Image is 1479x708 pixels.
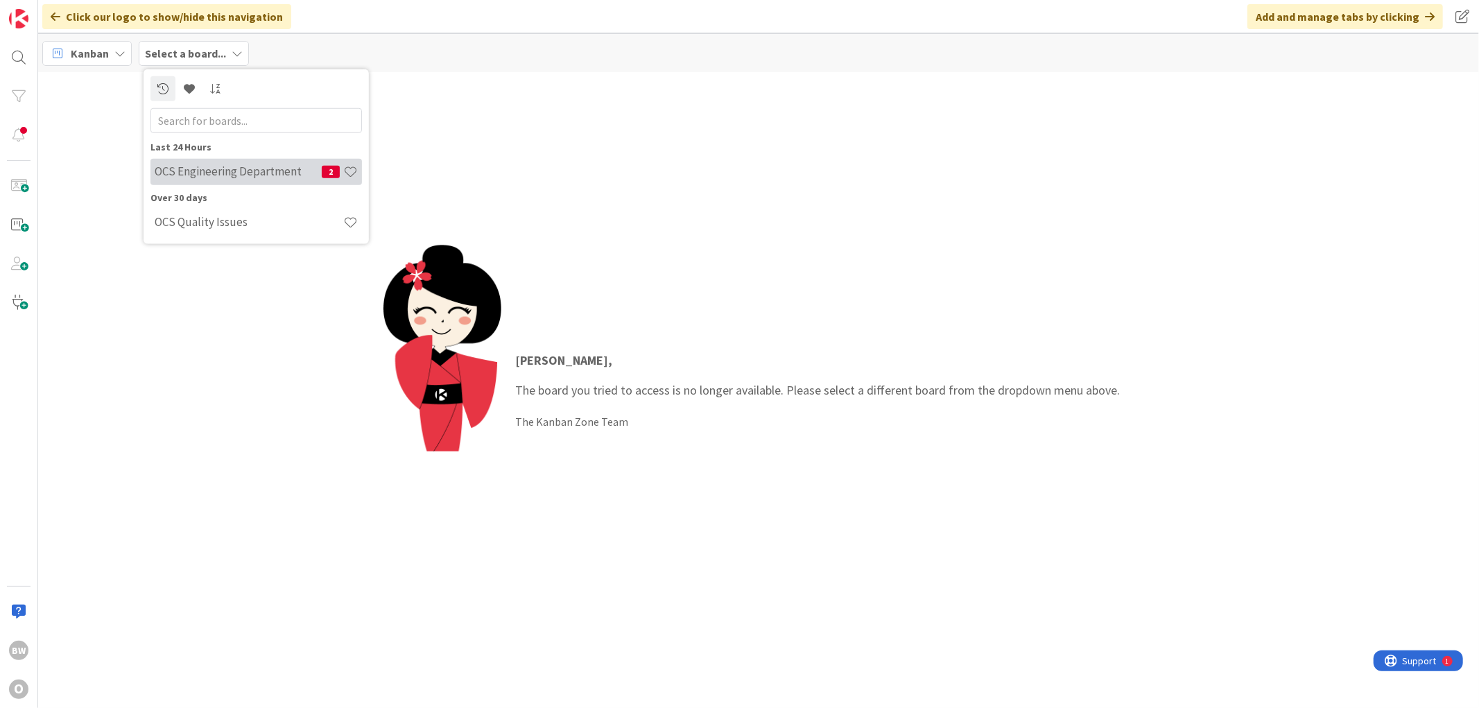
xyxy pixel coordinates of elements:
img: Visit kanbanzone.com [9,9,28,28]
input: Search for boards... [150,107,362,132]
span: Support [29,2,63,19]
div: Last 24 Hours [150,139,362,154]
div: The Kanban Zone Team [515,413,1120,430]
span: 2 [322,165,340,178]
h4: OCS Quality Issues [155,215,343,229]
div: BW [9,641,28,660]
div: O [9,680,28,699]
span: Kanban [71,45,109,62]
b: Select a board... [145,46,226,60]
strong: [PERSON_NAME] , [515,352,612,368]
p: The board you tried to access is no longer available. Please select a different board from the dr... [515,351,1120,399]
div: 1 [72,6,76,17]
div: Add and manage tabs by clicking [1247,4,1443,29]
h4: OCS Engineering Department [155,164,322,178]
div: Click our logo to show/hide this navigation [42,4,291,29]
div: Over 30 days [150,190,362,205]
